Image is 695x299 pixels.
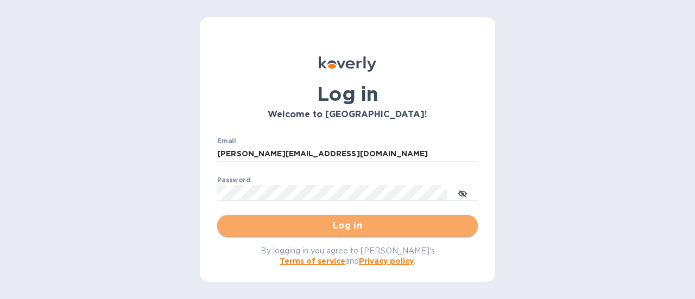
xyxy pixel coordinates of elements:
[217,138,236,144] label: Email
[319,56,376,72] img: Koverly
[217,215,478,237] button: Log in
[226,219,469,232] span: Log in
[280,257,345,265] a: Terms of service
[261,246,435,265] span: By logging in you agree to [PERSON_NAME]'s and .
[217,110,478,120] h3: Welcome to [GEOGRAPHIC_DATA]!
[217,177,250,183] label: Password
[217,146,478,162] input: Enter email address
[217,82,478,105] h1: Log in
[452,182,473,203] button: toggle password visibility
[359,257,414,265] a: Privacy policy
